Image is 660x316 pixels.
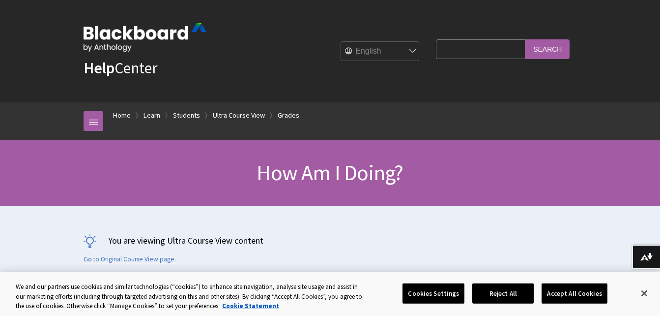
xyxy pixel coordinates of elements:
[525,39,570,59] input: Search
[472,283,534,304] button: Reject All
[402,283,464,304] button: Cookies Settings
[84,58,157,78] a: HelpCenter
[257,159,403,186] span: How Am I Doing?
[84,255,176,264] a: Go to Original Course View page.
[143,109,160,122] a: Learn
[173,109,200,122] a: Students
[213,109,265,122] a: Ultra Course View
[113,109,131,122] a: Home
[84,23,206,52] img: Blackboard by Anthology
[542,283,607,304] button: Accept All Cookies
[341,42,420,62] select: Site Language Selector
[84,234,576,247] p: You are viewing Ultra Course View content
[222,302,279,310] a: More information about your privacy, opens in a new tab
[16,282,363,311] div: We and our partners use cookies and similar technologies (“cookies”) to enhance site navigation, ...
[633,283,655,304] button: Close
[278,109,299,122] a: Grades
[84,58,115,78] strong: Help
